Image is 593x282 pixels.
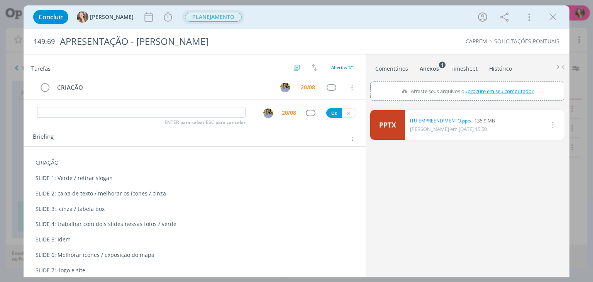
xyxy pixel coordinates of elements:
button: Concluir [33,10,68,24]
span: PLANEJAMENTO [185,13,242,22]
button: PLANEJAMENTO [185,12,242,22]
button: A [263,108,273,119]
span: Concluir [39,14,63,20]
div: 135.9 MB [410,117,495,124]
span: Tarefas [31,63,51,72]
img: arrow-down-up.svg [312,64,317,71]
a: PPTX [370,110,405,140]
span: Abertas 1/1 [331,65,354,70]
sup: 1 [439,61,446,68]
span: 149.69 [34,37,55,46]
div: dialog [24,5,569,277]
img: A [280,83,290,92]
span: Briefing [33,134,54,144]
img: G [77,11,88,23]
label: Arraste seus arquivos ou [398,86,536,96]
p: CRIAÇÃO [36,159,353,166]
button: A [280,82,291,93]
div: 20/08 [282,110,296,116]
a: SOLICITAÇÕES PONTUAIS [494,37,559,45]
span: [PERSON_NAME] em [DATE] 15:50 [410,126,487,133]
div: APRESENTAÇÃO - [PERSON_NAME] [56,32,337,51]
p: SLIDE 1: Verde / retirar slogan [36,174,353,182]
img: A [263,109,273,118]
a: Comentários [375,61,408,73]
p: SLIDE 4: trabalhar com dois slides nessas fotos / verde [36,220,353,228]
p: SLIDE 3: cinza / tabela box [36,205,353,213]
p: SLIDE 7: logo e site [36,267,353,274]
a: ITU EMPREENDIMENTO.pptx [410,117,471,124]
div: 20/08 [301,85,315,90]
p: SLIDE 2: caixa de texto / melhorar os ícones / cinza [36,190,353,197]
a: Timesheet [450,61,478,73]
button: Ok [326,108,342,118]
span: procure em seu computador [468,88,534,95]
a: CAPREM [466,37,487,45]
span: [PERSON_NAME] [90,14,134,20]
div: Anexos [420,65,439,73]
p: SLIDE 6: Melhorar ícones / exposição do mapa [36,251,353,259]
button: G[PERSON_NAME] [77,11,134,23]
div: CRIAÇÃO [54,83,273,92]
p: SLIDE 5: Idem [36,236,353,243]
span: ENTER para salvar ESC para cancelar [164,119,246,126]
a: Histórico [489,61,512,73]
